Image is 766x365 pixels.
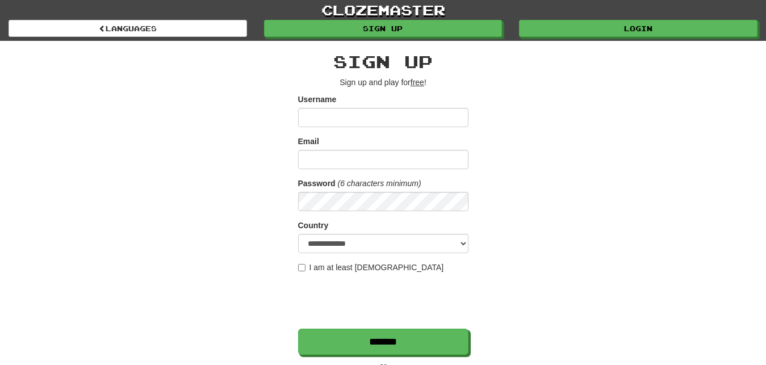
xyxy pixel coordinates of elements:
[298,262,444,273] label: I am at least [DEMOGRAPHIC_DATA]
[264,20,503,37] a: Sign up
[298,77,468,88] p: Sign up and play for !
[298,136,319,147] label: Email
[298,94,337,105] label: Username
[338,179,421,188] em: (6 characters minimum)
[298,279,471,323] iframe: reCAPTCHA
[298,52,468,71] h2: Sign up
[298,264,305,271] input: I am at least [DEMOGRAPHIC_DATA]
[9,20,247,37] a: Languages
[298,178,336,189] label: Password
[519,20,757,37] a: Login
[298,220,329,231] label: Country
[411,78,424,87] u: free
